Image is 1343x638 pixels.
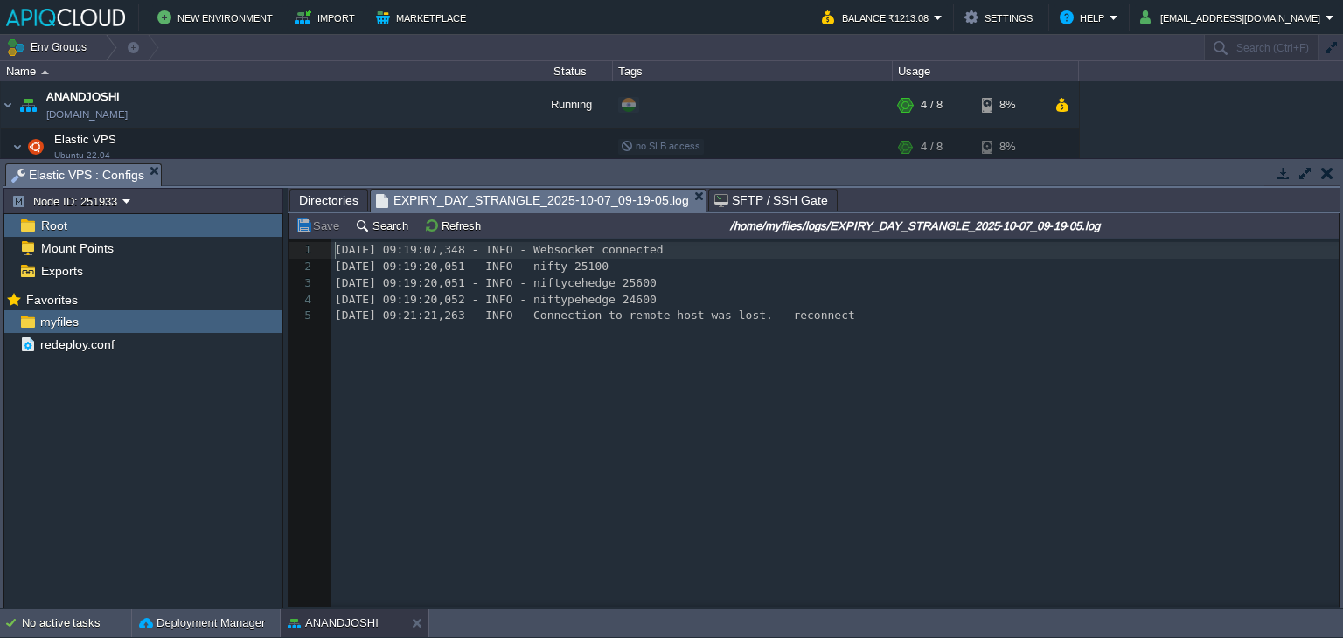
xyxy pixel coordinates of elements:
[822,7,934,28] button: Balance ₹1213.08
[38,240,116,256] a: Mount Points
[6,9,125,26] img: APIQCloud
[289,275,316,292] div: 3
[424,218,486,233] button: Refresh
[288,614,379,632] button: ANANDJOSHI
[11,164,144,186] span: Elastic VPS : Configs
[335,309,855,322] span: [DATE] 09:21:21,263 - INFO - Connection to remote host was lost. - reconnect
[37,336,117,352] a: redeploy.conf
[52,132,119,147] span: Elastic VPS
[16,81,40,128] img: AMDAwAAAACH5BAEAAAAALAAAAAABAAEAAAICRAEAOw==
[1140,7,1326,28] button: [EMAIL_ADDRESS][DOMAIN_NAME]
[295,7,360,28] button: Import
[335,260,609,273] span: [DATE] 09:19:20,051 - INFO - nifty 25100
[335,276,657,289] span: [DATE] 09:19:20,051 - INFO - niftycehedge 25600
[1060,7,1110,28] button: Help
[894,61,1078,81] div: Usage
[23,292,80,308] span: Favorites
[22,609,131,637] div: No active tasks
[299,190,358,211] span: Directories
[296,218,344,233] button: Save
[289,242,316,259] div: 1
[289,292,316,309] div: 4
[289,259,316,275] div: 2
[525,81,613,128] div: Running
[157,7,278,28] button: New Environment
[921,129,943,164] div: 4 / 8
[46,106,128,123] a: [DOMAIN_NAME]
[37,314,81,329] a: myfiles
[289,308,316,324] div: 5
[12,129,23,164] img: AMDAwAAAACH5BAEAAAAALAAAAAABAAEAAAICRAEAOw==
[2,61,525,81] div: Name
[41,70,49,74] img: AMDAwAAAACH5BAEAAAAALAAAAAABAAEAAAICRAEAOw==
[24,129,48,164] img: AMDAwAAAACH5BAEAAAAALAAAAAABAAEAAAICRAEAOw==
[11,193,122,209] button: Node ID: 251933
[982,81,1039,128] div: 8%
[370,189,706,211] li: /home/myfiles/logs/EXPIRY_DAY_STRANGLE_2025-10-07_09-19-05.log
[376,190,689,212] span: EXPIRY_DAY_STRANGLE_2025-10-07_09-19-05.log
[714,190,829,211] span: SFTP / SSH Gate
[614,61,892,81] div: Tags
[526,61,612,81] div: Status
[964,7,1038,28] button: Settings
[23,293,80,307] a: Favorites
[52,133,119,146] a: Elastic VPSUbuntu 22.04
[54,150,110,161] span: Ubuntu 22.04
[38,218,70,233] a: Root
[376,7,471,28] button: Marketplace
[355,218,414,233] button: Search
[38,263,86,279] a: Exports
[982,129,1039,164] div: 8%
[46,88,120,106] a: ANANDJOSHI
[621,141,700,151] span: no SLB access
[1,81,15,128] img: AMDAwAAAACH5BAEAAAAALAAAAAABAAEAAAICRAEAOw==
[921,81,943,128] div: 4 / 8
[335,243,664,256] span: [DATE] 09:19:07,348 - INFO - Websocket connected
[139,614,265,632] button: Deployment Manager
[335,293,657,306] span: [DATE] 09:19:20,052 - INFO - niftypehedge 24600
[6,35,93,59] button: Env Groups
